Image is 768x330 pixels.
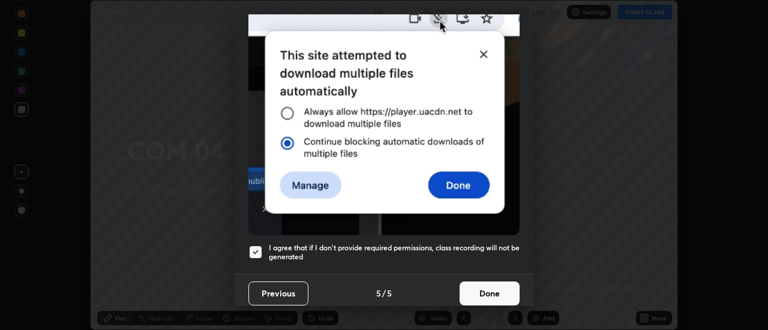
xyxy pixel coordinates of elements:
h4: 5 [376,287,381,299]
h4: 5 [387,287,392,299]
button: Previous [248,281,308,305]
h5: I agree that if I don't provide required permissions, class recording will not be generated [269,243,520,262]
h4: / [382,287,386,299]
button: Done [460,281,520,305]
